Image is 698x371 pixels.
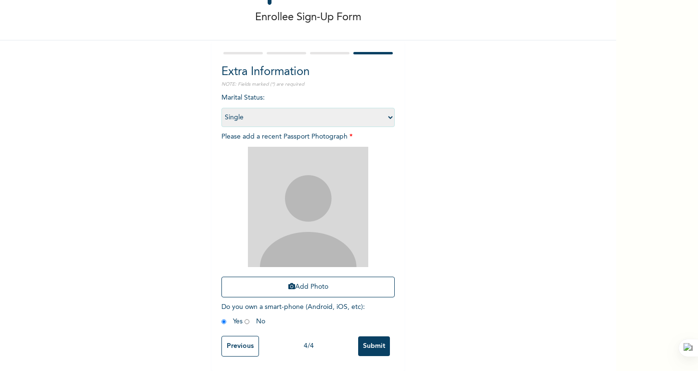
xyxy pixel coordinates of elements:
[221,277,395,297] button: Add Photo
[259,341,358,351] div: 4 / 4
[221,64,395,81] h2: Extra Information
[221,94,395,121] span: Marital Status :
[358,336,390,356] input: Submit
[221,304,365,325] span: Do you own a smart-phone (Android, iOS, etc) : Yes No
[221,81,395,88] p: NOTE: Fields marked (*) are required
[221,133,395,302] span: Please add a recent Passport Photograph
[248,147,368,267] img: Crop
[255,10,362,26] p: Enrollee Sign-Up Form
[221,336,259,357] input: Previous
